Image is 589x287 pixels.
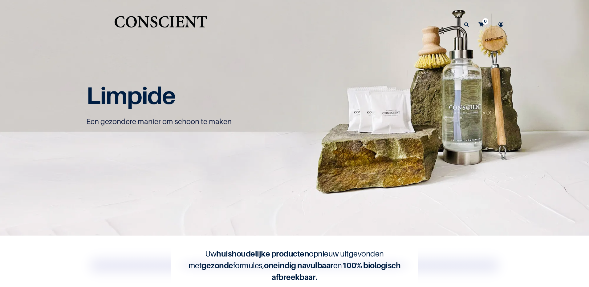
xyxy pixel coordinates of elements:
[171,248,418,283] h4: Uw opnieuw uitgevonden met formules, en
[113,12,208,37] img: Conscient.nl
[113,12,208,37] a: Logo of Conscient.nl
[201,261,233,270] b: gezonde
[474,14,491,35] a: 0
[264,261,333,270] b: oneindig navulbaar
[86,81,175,110] span: Limpide
[216,249,309,258] b: huishoudelijke producten
[86,117,286,127] p: Een gezondere manier om schoon te maken
[482,18,488,24] sup: 0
